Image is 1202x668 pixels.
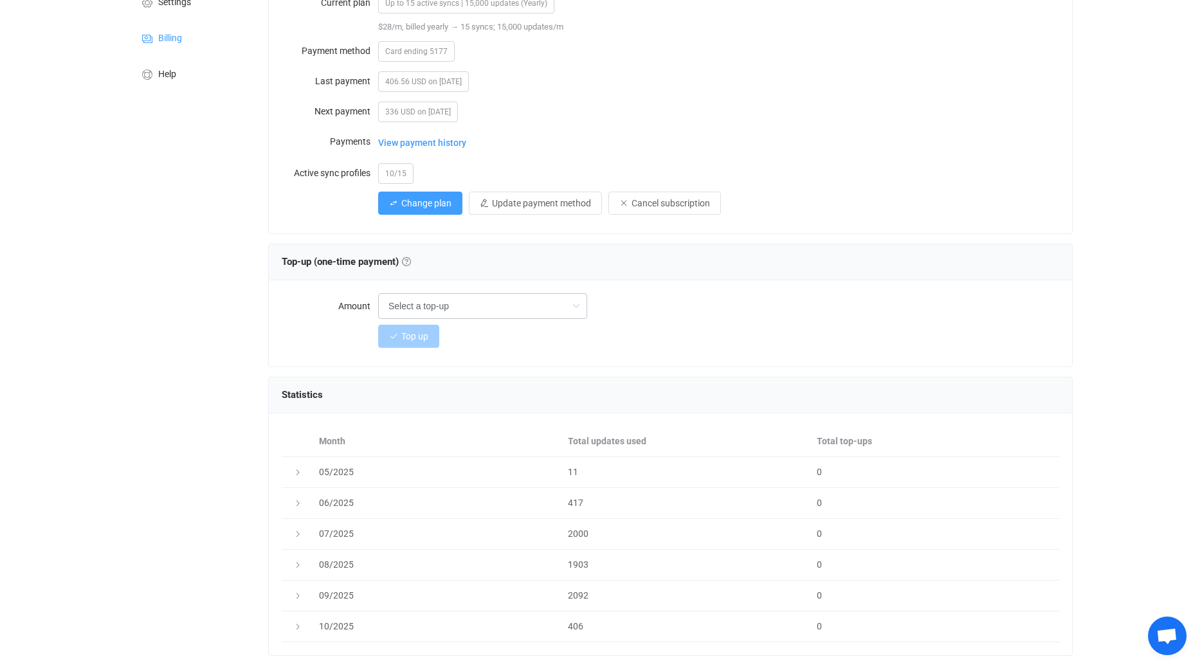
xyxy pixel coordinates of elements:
span: Cancel subscription [632,198,710,208]
div: 06/2025 [313,496,561,510]
label: Amount [282,293,378,319]
div: 2000 [561,527,810,541]
div: 05/2025 [313,465,561,480]
div: 0 [810,619,1059,634]
span: Change plan [401,198,451,208]
div: Total top-ups [810,434,1059,449]
span: 336 USD on [DATE] [378,102,458,122]
button: Cancel subscription [608,192,721,215]
span: Top up [401,331,428,341]
div: 0 [810,527,1059,541]
div: 406 [561,619,810,634]
div: 11 [561,465,810,480]
div: Month [313,434,561,449]
div: 0 [810,465,1059,480]
div: 09/2025 [313,588,561,603]
button: Change plan [378,192,462,215]
label: Last payment [282,68,378,94]
div: 08/2025 [313,557,561,572]
label: Active sync profiles [282,160,378,186]
span: Help [158,69,176,80]
span: 10/15 [378,163,414,184]
a: Billing [127,19,255,55]
div: 2092 [561,588,810,603]
label: Payment method [282,38,378,64]
div: 0 [810,557,1059,572]
span: View payment history [378,130,466,156]
div: 0 [810,588,1059,603]
span: Billing [158,33,182,44]
span: Top-up (one-time payment) [282,256,411,267]
label: Payments [282,129,378,154]
span: $28/m, billed yearly → 15 syncs; 15,000 updates/m [378,22,563,32]
div: 07/2025 [313,527,561,541]
span: Update payment method [492,198,591,208]
span: Card ending 5177 [378,41,455,62]
label: Next payment [282,98,378,124]
div: Total updates used [561,434,810,449]
input: Select a top-up [378,293,587,319]
button: Top up [378,325,439,348]
div: 1903 [561,557,810,572]
button: Update payment method [469,192,602,215]
div: Open chat [1148,617,1187,655]
div: 10/2025 [313,619,561,634]
div: 0 [810,496,1059,510]
div: 417 [561,496,810,510]
span: Statistics [282,389,323,401]
span: 406.56 USD on [DATE] [378,71,469,92]
a: Help [127,55,255,91]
